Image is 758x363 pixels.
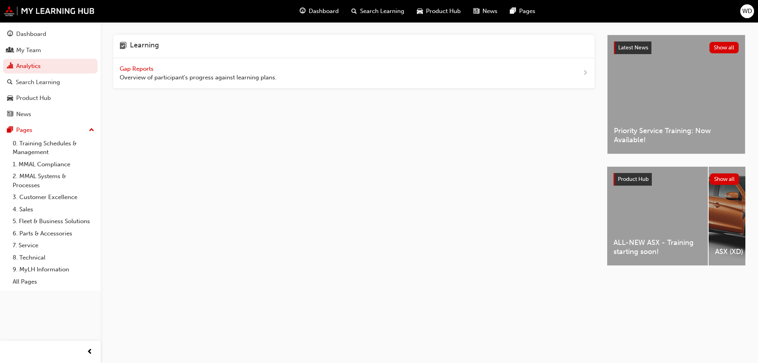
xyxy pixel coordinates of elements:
[614,173,739,186] a: Product HubShow all
[120,73,277,82] span: Overview of participant's progress against learning plans.
[417,6,423,16] span: car-icon
[351,6,357,16] span: search-icon
[7,47,13,54] span: people-icon
[9,239,98,252] a: 7. Service
[3,27,98,41] a: Dashboard
[582,68,588,78] span: next-icon
[87,347,93,357] span: prev-icon
[740,4,754,18] button: WD
[607,35,745,154] a: Latest NewsShow allPriority Service Training: Now Available!
[7,127,13,134] span: pages-icon
[3,43,98,58] a: My Team
[3,25,98,123] button: DashboardMy TeamAnalyticsSearch LearningProduct HubNews
[16,94,51,103] div: Product Hub
[293,3,345,19] a: guage-iconDashboard
[9,215,98,228] a: 5. Fleet & Business Solutions
[742,7,752,16] span: WD
[16,30,46,39] div: Dashboard
[4,6,95,16] img: mmal
[510,6,516,16] span: pages-icon
[618,176,649,182] span: Product Hub
[7,63,13,70] span: chart-icon
[614,238,702,256] span: ALL-NEW ASX - Training starting soon!
[345,3,411,19] a: search-iconSearch Learning
[709,42,739,53] button: Show all
[9,170,98,191] a: 2. MMAL Systems & Processes
[3,75,98,90] a: Search Learning
[7,111,13,118] span: news-icon
[9,191,98,203] a: 3. Customer Excellence
[9,137,98,158] a: 0. Training Schedules & Management
[89,125,94,135] span: up-icon
[3,59,98,73] a: Analytics
[16,78,60,87] div: Search Learning
[3,91,98,105] a: Product Hub
[120,65,155,72] span: Gap Reports
[411,3,467,19] a: car-iconProduct Hub
[3,123,98,137] button: Pages
[3,107,98,122] a: News
[16,110,31,119] div: News
[467,3,504,19] a: news-iconNews
[7,79,13,86] span: search-icon
[16,126,32,135] div: Pages
[7,95,13,102] span: car-icon
[9,252,98,264] a: 8. Technical
[9,263,98,276] a: 9. MyLH Information
[130,41,159,51] h4: Learning
[309,7,339,16] span: Dashboard
[519,7,535,16] span: Pages
[9,203,98,216] a: 4. Sales
[607,167,708,265] a: ALL-NEW ASX - Training starting soon!
[9,228,98,240] a: 6. Parts & Accessories
[710,173,739,185] button: Show all
[482,7,497,16] span: News
[618,44,648,51] span: Latest News
[504,3,542,19] a: pages-iconPages
[614,41,739,54] a: Latest NewsShow all
[9,158,98,171] a: 1. MMAL Compliance
[300,6,306,16] span: guage-icon
[9,276,98,288] a: All Pages
[360,7,404,16] span: Search Learning
[16,46,41,55] div: My Team
[473,6,479,16] span: news-icon
[113,58,595,89] a: Gap Reports Overview of participant's progress against learning plans.next-icon
[7,31,13,38] span: guage-icon
[614,126,739,144] span: Priority Service Training: Now Available!
[120,41,127,51] span: learning-icon
[426,7,461,16] span: Product Hub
